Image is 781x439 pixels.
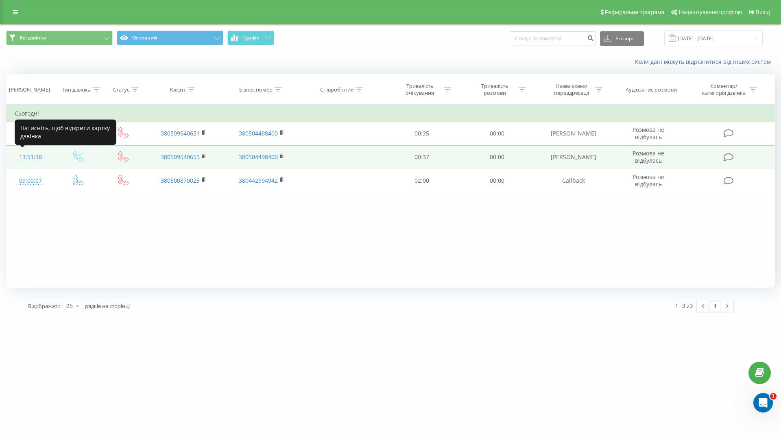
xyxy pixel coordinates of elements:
div: 25 [66,302,73,310]
div: Тривалість розмови [473,83,517,96]
span: Вихід [756,9,770,15]
a: 1 [709,300,721,312]
td: 00:37 [384,145,459,169]
span: Всі дзвінки [20,35,46,41]
input: Пошук за номером [510,31,596,46]
iframe: Intercom live chat [753,393,773,413]
div: 09:00:07 [15,173,46,189]
span: Реферальна програма [605,9,665,15]
td: [PERSON_NAME] [534,145,613,169]
div: 13:51:30 [15,149,46,165]
div: Співробітник [320,86,353,93]
div: Статус [113,86,129,93]
span: Відображати [28,302,61,310]
td: Callback [534,169,613,192]
td: 00:35 [384,122,459,145]
span: 1 [770,393,777,400]
span: Графік [243,35,259,41]
a: 380504498400 [239,153,278,161]
td: 00:00 [459,169,534,192]
button: Графік [227,31,274,45]
a: 380509540651 [161,153,200,161]
div: 1 - 3 з 3 [675,301,693,310]
div: Клієнт [170,86,185,93]
button: Експорт [600,31,644,46]
td: Сьогодні [7,105,775,122]
div: Бізнес номер [239,86,273,93]
div: Тип дзвінка [62,86,91,93]
a: 380504498400 [239,129,278,137]
a: 380509540651 [161,129,200,137]
td: 00:00 [459,122,534,145]
span: Налаштування профілю [678,9,742,15]
span: Розмова не відбулась [633,126,664,141]
td: [PERSON_NAME] [534,122,613,145]
td: 02:00 [384,169,459,192]
div: Коментар/категорія дзвінка [700,83,748,96]
span: рядків на сторінці [85,302,130,310]
button: Всі дзвінки [6,31,113,45]
div: [PERSON_NAME] [9,86,50,93]
a: 380442994942 [239,177,278,184]
div: Натисніть, щоб відкрити картку дзвінка [15,119,116,145]
span: Розмова не відбулась [633,173,664,188]
span: Розмова не відбулась [633,149,664,164]
div: Тривалість очікування [398,83,442,96]
a: 380500870023 [161,177,200,184]
td: 00:00 [459,145,534,169]
a: Коли дані можуть відрізнятися вiд інших систем [635,58,775,66]
div: Назва схеми переадресації [550,83,593,96]
div: Аудіозапис розмови [626,86,677,93]
button: Основний [117,31,223,45]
